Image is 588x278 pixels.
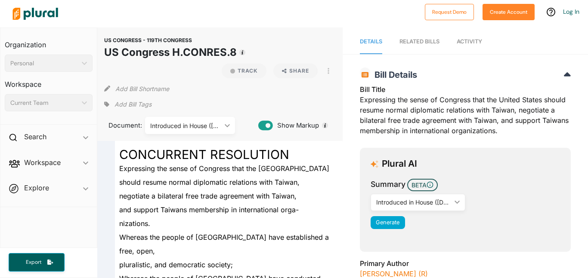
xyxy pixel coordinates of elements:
span: Activity [457,38,482,45]
a: RELATED BILLS [399,30,439,54]
span: Whereas the people of [GEOGRAPHIC_DATA] have established a free, open, [119,233,329,255]
div: Tooltip anchor [321,122,329,129]
button: Export [9,253,65,272]
a: Log In [563,8,579,15]
div: Introduced in House ([DATE]) [376,198,451,207]
h3: Plural AI [382,159,417,169]
h1: US Congress H.CONRES.8 [104,45,237,60]
span: Show Markup [273,121,319,130]
span: Details [360,38,382,45]
div: Tooltip anchor [238,49,246,56]
h3: Bill Title [360,84,571,95]
button: Add Bill Shortname [115,82,169,95]
button: Request Demo [425,4,474,20]
span: BETA [407,179,438,191]
span: Generate [376,219,399,226]
h3: Primary Author [360,258,571,269]
span: CONCURRENT RESOLUTION [119,147,289,162]
div: Personal [10,59,78,68]
div: Current Team [10,98,78,107]
span: US CONGRESS - 119TH CONGRESS [104,37,192,43]
span: Bill Details [370,70,417,80]
span: Export [20,259,47,266]
div: Add tags [104,98,152,111]
h3: Workspace [5,72,93,91]
button: Generate [371,216,405,229]
h3: Organization [5,32,93,51]
button: Track [222,64,266,78]
div: RELATED BILLS [399,37,439,46]
span: negotiate a bilateral free trade agreement with Taiwan, [119,192,297,200]
button: Share [270,64,321,78]
span: should resume normal diplomatic relations with Taiwan, [119,178,300,186]
h2: Search [24,132,46,141]
a: Request Demo [425,7,474,16]
button: Share [273,64,318,78]
button: Create Account [483,4,535,20]
span: Expressing the sense of Congress that the [GEOGRAPHIC_DATA] [119,164,329,173]
span: and support Taiwans membership in international orga- [119,205,299,214]
div: Expressing the sense of Congress that the United States should resume normal diplomatic relations... [360,84,571,141]
a: Activity [457,30,482,54]
a: Create Account [483,7,535,16]
div: Introduced in House ([DATE]) [150,121,221,130]
a: [PERSON_NAME] (R) [360,269,428,278]
h3: Summary [371,179,405,190]
span: Add Bill Tags [115,100,152,109]
span: Document: [104,121,134,130]
span: pluralistic, and democratic society; [119,260,233,269]
a: Details [360,30,382,54]
span: nizations. [119,219,150,228]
